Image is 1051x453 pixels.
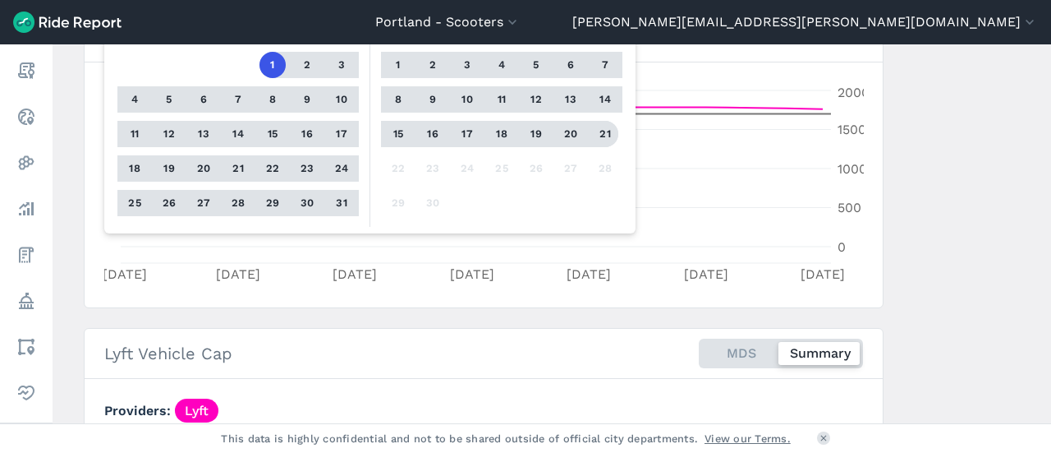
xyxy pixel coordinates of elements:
[216,266,260,282] tspan: [DATE]
[122,86,148,113] button: 4
[592,121,618,147] button: 21
[122,121,148,147] button: 11
[523,121,549,147] button: 19
[11,102,41,132] a: Realtime
[523,86,549,113] button: 12
[190,121,217,147] button: 13
[375,12,521,32] button: Portland - Scooters
[592,52,618,78] button: 7
[294,190,320,216] button: 30
[420,190,446,216] button: 30
[450,266,494,282] tspan: [DATE]
[259,52,286,78] button: 1
[156,121,182,147] button: 12
[684,266,728,282] tspan: [DATE]
[420,121,446,147] button: 16
[259,121,286,147] button: 15
[328,121,355,147] button: 17
[175,399,218,423] a: Lyft
[385,121,411,147] button: 15
[11,332,41,362] a: Areas
[385,52,411,78] button: 1
[838,85,870,100] tspan: 2000
[558,86,584,113] button: 13
[328,190,355,216] button: 31
[190,155,217,182] button: 20
[11,194,41,224] a: Analyze
[225,121,251,147] button: 14
[558,52,584,78] button: 6
[801,266,845,282] tspan: [DATE]
[259,190,286,216] button: 29
[328,52,355,78] button: 3
[838,200,861,215] tspan: 500
[454,86,480,113] button: 10
[838,122,866,137] tspan: 1500
[592,155,618,182] button: 28
[572,12,1038,32] button: [PERSON_NAME][EMAIL_ADDRESS][PERSON_NAME][DOMAIN_NAME]
[838,239,846,255] tspan: 0
[454,52,480,78] button: 3
[489,52,515,78] button: 4
[523,52,549,78] button: 5
[156,190,182,216] button: 26
[328,155,355,182] button: 24
[420,86,446,113] button: 9
[122,155,148,182] button: 18
[294,121,320,147] button: 16
[103,266,147,282] tspan: [DATE]
[704,431,791,446] a: View our Terms.
[156,86,182,113] button: 5
[592,86,618,113] button: 14
[328,86,355,113] button: 10
[454,155,480,182] button: 24
[122,190,148,216] button: 25
[333,266,377,282] tspan: [DATE]
[259,86,286,113] button: 8
[567,266,611,282] tspan: [DATE]
[523,155,549,182] button: 26
[385,190,411,216] button: 29
[104,403,175,418] span: Providers
[558,155,584,182] button: 27
[190,86,217,113] button: 6
[225,155,251,182] button: 21
[294,86,320,113] button: 9
[156,155,182,182] button: 19
[558,121,584,147] button: 20
[11,56,41,86] a: Report
[489,86,515,113] button: 11
[838,161,867,177] tspan: 1000
[11,286,41,316] a: Policy
[11,378,41,408] a: Health
[225,190,251,216] button: 28
[13,12,122,33] img: Ride Report
[294,52,320,78] button: 2
[420,155,446,182] button: 23
[385,86,411,113] button: 8
[190,190,217,216] button: 27
[259,155,286,182] button: 22
[454,121,480,147] button: 17
[104,341,232,366] h2: Lyft Vehicle Cap
[420,52,446,78] button: 2
[225,86,251,113] button: 7
[385,155,411,182] button: 22
[11,240,41,270] a: Fees
[11,148,41,178] a: Heatmaps
[489,155,515,182] button: 25
[294,155,320,182] button: 23
[489,121,515,147] button: 18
